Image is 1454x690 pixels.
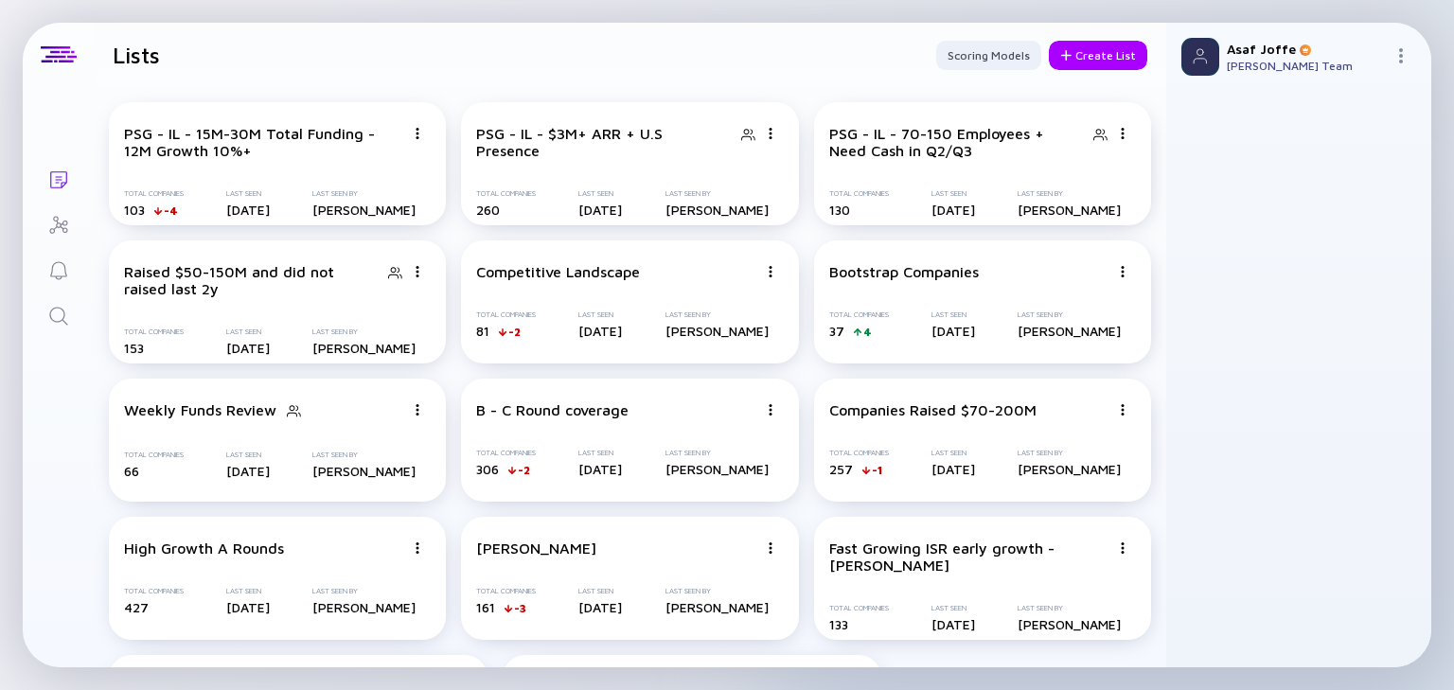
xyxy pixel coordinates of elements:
[931,323,975,339] div: [DATE]
[829,401,1037,418] div: Companies Raised $70-200M
[936,41,1041,70] button: Scoring Models
[23,292,94,337] a: Search
[665,461,769,477] div: [PERSON_NAME]
[124,463,139,479] span: 66
[578,587,622,595] div: Last Seen
[829,125,1083,159] div: PSG - IL - 70-150 Employees + Need Cash in Q2/Q3
[23,246,94,292] a: Reminders
[829,449,889,457] div: Total Companies
[312,599,416,615] div: [PERSON_NAME]
[1181,38,1219,76] img: Profile Picture
[829,263,979,280] div: Bootstrap Companies
[124,401,276,418] div: Weekly Funds Review
[312,587,416,595] div: Last Seen By
[476,202,500,218] span: 260
[665,599,769,615] div: [PERSON_NAME]
[124,202,145,218] span: 103
[113,42,160,68] h1: Lists
[578,461,622,477] div: [DATE]
[578,449,622,457] div: Last Seen
[665,323,769,339] div: [PERSON_NAME]
[1049,41,1147,70] button: Create List
[124,540,284,557] div: High Growth A Rounds
[931,449,975,457] div: Last Seen
[226,189,270,198] div: Last Seen
[23,201,94,246] a: Investor Map
[124,125,404,159] div: PSG - IL - 15M-30M Total Funding - 12M Growth 10%+
[1117,404,1128,416] img: Menu
[412,404,423,416] img: Menu
[476,401,629,418] div: B - C Round coverage
[23,155,94,201] a: Lists
[931,202,975,218] div: [DATE]
[1018,449,1121,457] div: Last Seen By
[765,128,776,139] img: Menu
[1018,604,1121,612] div: Last Seen By
[412,128,423,139] img: Menu
[476,310,536,319] div: Total Companies
[412,542,423,554] img: Menu
[665,587,769,595] div: Last Seen By
[578,310,622,319] div: Last Seen
[829,189,889,198] div: Total Companies
[226,451,270,459] div: Last Seen
[312,340,416,356] div: [PERSON_NAME]
[829,540,1109,574] div: Fast Growing ISR early growth - [PERSON_NAME]
[476,449,536,457] div: Total Companies
[1018,323,1121,339] div: [PERSON_NAME]
[312,327,416,336] div: Last Seen By
[312,463,416,479] div: [PERSON_NAME]
[476,189,536,198] div: Total Companies
[226,327,270,336] div: Last Seen
[1227,59,1386,73] div: [PERSON_NAME] Team
[226,202,270,218] div: [DATE]
[665,202,769,218] div: [PERSON_NAME]
[931,616,975,632] div: [DATE]
[1227,41,1386,57] div: Asaf Joffe
[226,463,270,479] div: [DATE]
[1018,189,1121,198] div: Last Seen By
[508,325,521,339] div: -2
[829,461,853,477] span: 257
[226,340,270,356] div: [DATE]
[124,189,184,198] div: Total Companies
[665,310,769,319] div: Last Seen By
[578,599,622,615] div: [DATE]
[226,599,270,615] div: [DATE]
[578,189,622,198] div: Last Seen
[931,189,975,198] div: Last Seen
[124,263,378,297] div: Raised $50-150M and did not raised last 2y
[1117,128,1128,139] img: Menu
[312,451,416,459] div: Last Seen By
[578,202,622,218] div: [DATE]
[124,327,184,336] div: Total Companies
[124,451,184,459] div: Total Companies
[931,310,975,319] div: Last Seen
[829,616,848,632] span: 133
[1018,461,1121,477] div: [PERSON_NAME]
[476,461,499,477] span: 306
[829,310,889,319] div: Total Companies
[1018,310,1121,319] div: Last Seen By
[1018,202,1121,218] div: [PERSON_NAME]
[476,263,640,280] div: Competitive Landscape
[578,323,622,339] div: [DATE]
[412,266,423,277] img: Menu
[765,542,776,554] img: Menu
[765,404,776,416] img: Menu
[476,540,596,557] div: [PERSON_NAME]
[514,601,526,615] div: -3
[124,599,149,615] span: 427
[476,323,489,339] span: 81
[1117,266,1128,277] img: Menu
[872,463,882,477] div: -1
[665,189,769,198] div: Last Seen By
[476,587,536,595] div: Total Companies
[931,461,975,477] div: [DATE]
[1018,616,1121,632] div: [PERSON_NAME]
[665,449,769,457] div: Last Seen By
[931,604,975,612] div: Last Seen
[476,125,730,159] div: PSG - IL - $3M+ ARR + U.S Presence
